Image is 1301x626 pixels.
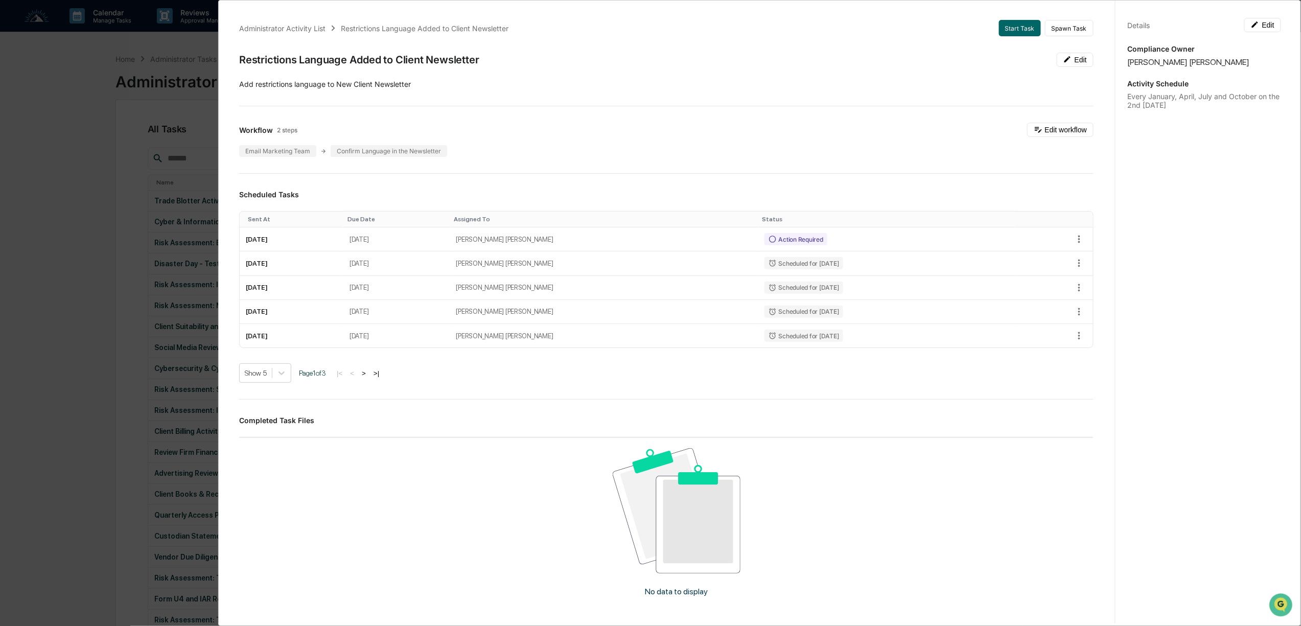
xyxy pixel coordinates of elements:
[343,251,450,275] td: [DATE]
[450,276,758,300] td: [PERSON_NAME] [PERSON_NAME]
[343,300,450,324] td: [DATE]
[239,24,326,33] div: Administrator Activity List
[10,79,29,97] img: 1746055101610-c473b297-6a78-478c-a979-82029cc54cd1
[1045,20,1094,36] button: Spawn Task
[1027,123,1094,137] button: Edit workflow
[240,227,343,251] td: [DATE]
[6,125,70,144] a: 🖐️Preclearance
[370,369,382,378] button: >|
[6,145,68,163] a: 🔎Data Lookup
[10,22,186,38] p: How can we help?
[1128,44,1281,53] p: Compliance Owner
[450,324,758,347] td: [PERSON_NAME] [PERSON_NAME]
[1128,57,1281,67] div: [PERSON_NAME] [PERSON_NAME]
[334,369,345,378] button: |<
[20,129,66,140] span: Preclearance
[74,130,82,138] div: 🗄️
[239,190,1094,199] h3: Scheduled Tasks
[764,233,827,245] div: Action Required
[764,306,843,318] div: Scheduled for [DATE]
[762,216,1011,223] div: Toggle SortBy
[450,227,758,251] td: [PERSON_NAME] [PERSON_NAME]
[764,282,843,294] div: Scheduled for [DATE]
[450,300,758,324] td: [PERSON_NAME] [PERSON_NAME]
[239,80,411,88] span: Add restrictions language to New Client Newsletter
[1057,53,1094,67] button: Edit
[331,145,447,157] div: Confirm Language in the Newsletter
[240,276,343,300] td: [DATE]
[1128,21,1150,30] div: Details
[102,174,124,181] span: Pylon
[10,130,18,138] div: 🖐️
[359,369,369,378] button: >
[343,324,450,347] td: [DATE]
[277,126,297,134] span: 2 steps
[450,251,758,275] td: [PERSON_NAME] [PERSON_NAME]
[35,79,168,89] div: Start new chat
[347,369,357,378] button: <
[347,216,446,223] div: Toggle SortBy
[341,24,508,33] div: Restrictions Language Added to Client Newsletter
[240,300,343,324] td: [DATE]
[1128,79,1281,88] p: Activity Schedule
[645,587,708,596] p: No data to display
[10,150,18,158] div: 🔎
[454,216,754,223] div: Toggle SortBy
[343,227,450,251] td: [DATE]
[999,20,1041,36] button: Start Task
[20,149,64,159] span: Data Lookup
[248,216,339,223] div: Toggle SortBy
[299,369,326,377] span: Page 1 of 3
[72,173,124,181] a: Powered byPylon
[1128,92,1281,109] div: Every January, April, July and October on the 2nd [DATE]
[240,324,343,347] td: [DATE]
[35,89,129,97] div: We're available if you need us!
[1244,18,1281,32] button: Edit
[239,416,1094,425] h3: Completed Task Files
[764,330,843,342] div: Scheduled for [DATE]
[239,54,479,66] div: Restrictions Language Added to Client Newsletter
[239,145,316,157] div: Email Marketing Team
[174,82,186,94] button: Start new chat
[84,129,127,140] span: Attestations
[239,126,273,134] span: Workflow
[70,125,131,144] a: 🗄️Attestations
[764,257,843,269] div: Scheduled for [DATE]
[343,276,450,300] td: [DATE]
[240,251,343,275] td: [DATE]
[1268,592,1296,620] iframe: Open customer support
[613,448,741,573] img: No data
